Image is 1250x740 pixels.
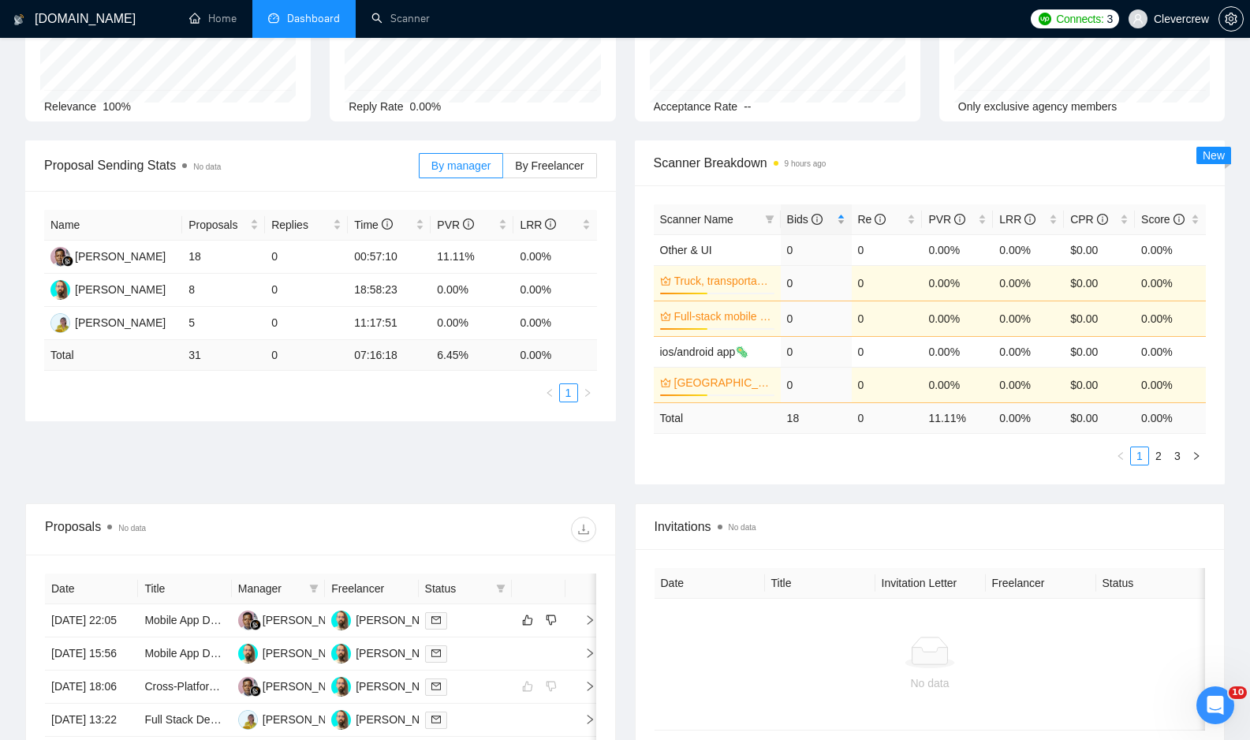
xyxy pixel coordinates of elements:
[137,474,178,506] span: neutral face reaction
[1132,13,1144,24] span: user
[144,614,432,626] a: Mobile App Developer Needed for Home Services Platform
[75,248,166,265] div: [PERSON_NAME]
[1064,265,1135,301] td: $0.00
[787,213,823,226] span: Bids
[431,715,441,724] span: mail
[729,523,756,532] span: No data
[348,274,431,307] td: 18:58:23
[1187,447,1206,465] li: Next Page
[572,714,595,725] span: right
[431,274,513,307] td: 0.00%
[50,247,70,267] img: AM
[105,474,128,506] span: 😞
[1116,451,1125,461] span: left
[1218,6,1244,32] button: setting
[660,346,749,358] a: ios/android app🦠
[238,677,258,697] img: AM
[1024,214,1035,225] span: info-circle
[572,648,595,659] span: right
[496,584,506,593] span: filter
[1111,447,1130,465] button: left
[356,711,446,728] div: [PERSON_NAME]
[268,13,279,24] span: dashboard
[654,153,1207,173] span: Scanner Breakdown
[45,704,138,737] td: [DATE] 13:22
[922,367,993,402] td: 0.00%
[118,524,146,533] span: No data
[437,219,474,231] span: PVR
[765,215,774,224] span: filter
[263,711,353,728] div: [PERSON_NAME]
[852,265,923,301] td: 0
[50,282,166,295] a: DK[PERSON_NAME]
[19,458,297,476] div: Did this answer your question?
[493,577,509,600] span: filter
[993,234,1064,265] td: 0.00%
[660,244,712,256] a: Other & UI
[1174,214,1185,225] span: info-circle
[306,577,322,600] span: filter
[958,100,1118,113] span: Only exclusive agency members
[263,645,353,662] div: [PERSON_NAME]
[1135,301,1206,336] td: 0.00%
[667,675,1193,692] div: No data
[348,241,431,274] td: 00:57:10
[349,100,403,113] span: Reply Rate
[1135,402,1206,433] td: 0.00 %
[1097,214,1108,225] span: info-circle
[263,678,353,695] div: [PERSON_NAME]
[331,613,446,626] a: DK[PERSON_NAME]
[781,402,852,433] td: 18
[247,6,277,36] button: Expand window
[1192,451,1201,461] span: right
[45,671,138,704] td: [DATE] 18:06
[781,336,852,367] td: 0
[655,517,1206,536] span: Invitations
[781,265,852,301] td: 0
[1187,447,1206,465] button: right
[1064,301,1135,336] td: $0.00
[277,6,305,35] div: Close
[182,241,265,274] td: 18
[182,274,265,307] td: 8
[674,308,771,325] a: Full-stack mobile - Lavazza ✅
[325,574,418,604] th: Freelancer
[583,388,592,398] span: right
[182,340,265,371] td: 31
[431,307,513,340] td: 0.00%
[238,679,353,692] a: AM[PERSON_NAME]
[1064,234,1135,265] td: $0.00
[515,159,584,172] span: By Freelancer
[75,314,166,331] div: [PERSON_NAME]
[572,615,595,626] span: right
[922,301,993,336] td: 0.00%
[265,340,348,371] td: 0
[238,613,353,626] a: AM[PERSON_NAME]
[572,681,595,692] span: right
[1064,367,1135,402] td: $0.00
[263,611,353,629] div: [PERSON_NAME]
[522,614,533,626] span: like
[875,568,986,599] th: Invitation Letter
[545,219,556,230] span: info-circle
[138,704,231,737] td: Full Stack Developer Needed for Fishing Crew Search Tool
[875,214,886,225] span: info-circle
[858,213,886,226] span: Re
[348,340,431,371] td: 07:16:18
[660,377,671,388] span: crown
[238,611,258,630] img: AM
[44,210,182,241] th: Name
[182,210,265,241] th: Proposals
[655,568,765,599] th: Date
[250,619,261,630] img: gigradar-bm.png
[993,402,1064,433] td: 0.00 %
[922,402,993,433] td: 11.11 %
[922,265,993,301] td: 0.00%
[1135,265,1206,301] td: 0.00%
[371,12,430,25] a: searchScanner
[238,644,258,663] img: DK
[852,336,923,367] td: 0
[1131,447,1148,465] a: 1
[999,213,1035,226] span: LRR
[425,580,490,597] span: Status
